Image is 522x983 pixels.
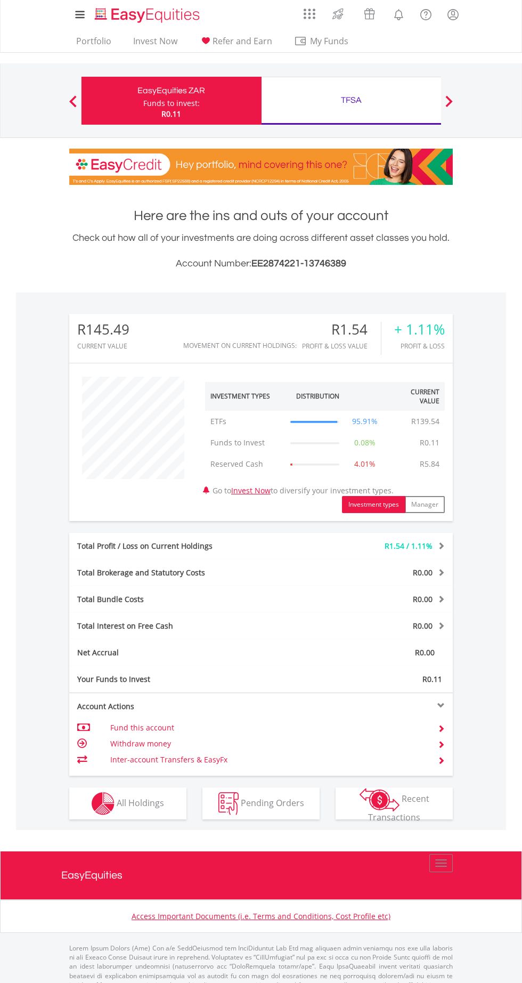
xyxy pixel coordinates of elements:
[69,647,293,658] div: Net Accrual
[92,792,115,815] img: holdings-wht.png
[413,594,433,604] span: R0.00
[62,101,84,111] button: Previous
[414,453,445,475] td: R5.84
[422,674,442,684] span: R0.11
[91,3,204,24] a: Home page
[218,792,239,815] img: pending_instructions-wht.png
[304,8,315,20] img: grid-menu-icon.svg
[69,787,186,819] button: All Holdings
[205,382,285,411] th: Investment Types
[69,701,261,712] div: Account Actions
[110,720,425,736] td: Fund this account
[69,231,453,271] div: Check out how all of your investments are doing across different asset classes you hold.
[195,36,276,52] a: Refer and Earn
[406,411,445,432] td: R139.54
[297,3,322,20] a: AppsGrid
[294,34,364,48] span: My Funds
[93,6,204,24] img: EasyEquities_Logo.png
[69,594,293,605] div: Total Bundle Costs
[302,343,381,350] div: Profit & Loss Value
[161,109,181,119] span: R0.11
[69,541,293,551] div: Total Profit / Loss on Current Holdings
[77,322,129,337] div: R145.49
[205,411,285,432] td: ETFs
[414,432,445,453] td: R0.11
[385,382,445,411] th: Current Value
[205,453,285,475] td: Reserved Cash
[197,371,453,513] div: Go to to diversify your investment types.
[88,83,255,98] div: EasyEquities ZAR
[231,485,271,495] a: Invest Now
[241,797,304,808] span: Pending Orders
[69,256,453,271] h3: Account Number:
[69,206,453,225] h1: Here are the ins and outs of your account
[439,3,467,26] a: My Profile
[394,322,445,337] div: + 1.11%
[361,5,378,22] img: vouchers-v2.svg
[77,343,129,350] div: CURRENT VALUE
[385,541,433,551] span: R1.54 / 1.11%
[69,674,261,685] div: Your Funds to Invest
[143,98,200,109] div: Funds to invest:
[110,736,425,752] td: Withdraw money
[385,3,412,24] a: Notifications
[110,752,425,768] td: Inter-account Transfers & EasyFx
[405,496,445,513] button: Manager
[412,3,439,24] a: FAQ's and Support
[61,851,461,899] a: EasyEquities
[268,93,435,108] div: TFSA
[342,496,405,513] button: Investment types
[213,35,272,47] span: Refer and Earn
[205,432,285,453] td: Funds to Invest
[413,567,433,578] span: R0.00
[296,392,339,401] div: Distribution
[354,3,385,22] a: Vouchers
[72,36,116,52] a: Portfolio
[69,149,453,185] img: EasyCredit Promotion Banner
[438,101,460,111] button: Next
[251,258,346,269] span: EE2874221-13746389
[336,787,453,819] button: Recent Transactions
[329,5,347,22] img: thrive-v2.svg
[129,36,182,52] a: Invest Now
[345,453,385,475] td: 4.01%
[413,621,433,631] span: R0.00
[360,788,399,811] img: transactions-zar-wht.png
[132,911,390,921] a: Access Important Documents (i.e. Terms and Conditions, Cost Profile etc)
[345,411,385,432] td: 95.91%
[69,567,293,578] div: Total Brokerage and Statutory Costs
[183,342,297,349] div: Movement on Current Holdings:
[394,343,445,350] div: Profit & Loss
[117,797,164,808] span: All Holdings
[69,621,293,631] div: Total Interest on Free Cash
[202,787,320,819] button: Pending Orders
[302,322,381,337] div: R1.54
[345,432,385,453] td: 0.08%
[415,647,435,657] span: R0.00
